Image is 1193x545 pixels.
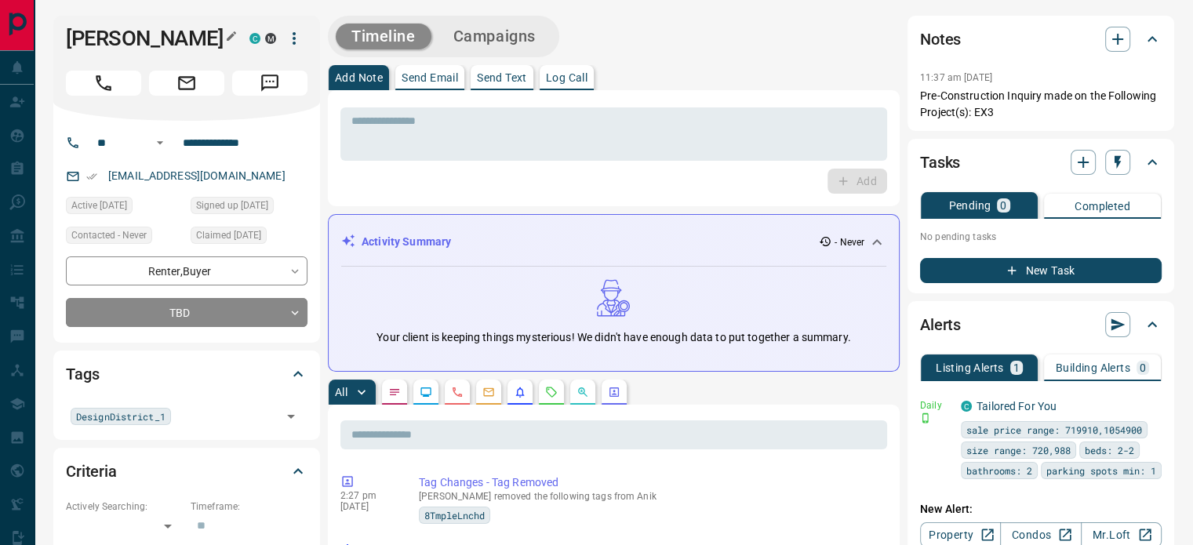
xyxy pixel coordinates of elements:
p: 0 [1140,362,1146,373]
span: DesignDistrict_1 [76,409,165,424]
svg: Lead Browsing Activity [420,386,432,398]
a: Tailored For You [977,400,1057,412]
p: Completed [1075,201,1130,212]
h2: Criteria [66,459,117,484]
p: 11:37 am [DATE] [920,72,992,83]
svg: Push Notification Only [920,412,931,423]
div: Thu Aug 04 2016 [191,227,307,249]
span: Claimed [DATE] [196,227,261,243]
svg: Emails [482,386,495,398]
p: Pre-Construction Inquiry made on the Following Project(s): EX3 [920,88,1162,121]
p: Listing Alerts [936,362,1004,373]
button: Timeline [336,24,431,49]
h2: Tasks [920,150,960,175]
svg: Opportunities [576,386,589,398]
p: 2:27 pm [340,490,395,501]
span: Active [DATE] [71,198,127,213]
h2: Notes [920,27,961,52]
p: Actively Searching: [66,500,183,514]
p: Send Email [402,72,458,83]
span: beds: 2-2 [1085,442,1134,458]
button: Open [280,405,302,427]
div: Notes [920,20,1162,58]
svg: Notes [388,386,401,398]
span: sale price range: 719910,1054900 [966,422,1142,438]
div: mrloft.ca [265,33,276,44]
svg: Agent Actions [608,386,620,398]
div: Criteria [66,452,307,490]
p: Activity Summary [362,234,451,250]
p: 1 [1013,362,1020,373]
div: condos.ca [249,33,260,44]
span: 8TmpleLnchd [424,507,485,523]
p: [PERSON_NAME] removed the following tags from Anik [419,491,881,502]
p: No pending tasks [920,225,1162,249]
div: condos.ca [961,401,972,412]
p: Pending [948,200,991,211]
h2: Alerts [920,312,961,337]
span: Message [232,71,307,96]
div: Alerts [920,306,1162,343]
p: Send Text [477,72,527,83]
svg: Email Verified [86,171,97,182]
p: Log Call [546,72,587,83]
svg: Calls [451,386,464,398]
span: bathrooms: 2 [966,463,1032,478]
p: Timeframe: [191,500,307,514]
p: New Alert: [920,501,1162,518]
h1: [PERSON_NAME] [66,26,226,51]
span: parking spots min: 1 [1046,463,1156,478]
div: Renter , Buyer [66,256,307,285]
p: All [335,387,347,398]
button: New Task [920,258,1162,283]
svg: Requests [545,386,558,398]
p: Tag Changes - Tag Removed [419,474,881,491]
div: Tasks [920,144,1162,181]
p: Building Alerts [1056,362,1130,373]
span: Contacted - Never [71,227,147,243]
p: - Never [835,235,864,249]
a: [EMAIL_ADDRESS][DOMAIN_NAME] [108,169,286,182]
svg: Listing Alerts [514,386,526,398]
p: 0 [1000,200,1006,211]
p: [DATE] [340,501,395,512]
p: Your client is keeping things mysterious! We didn't have enough data to put together a summary. [376,329,850,346]
div: Thu Aug 04 2016 [191,197,307,219]
p: Daily [920,398,951,412]
div: Tags [66,355,307,393]
div: Fri Dec 03 2021 [66,197,183,219]
div: Activity Summary- Never [341,227,886,256]
span: Email [149,71,224,96]
p: Add Note [335,72,383,83]
button: Open [151,133,169,152]
div: TBD [66,298,307,327]
span: size range: 720,988 [966,442,1071,458]
h2: Tags [66,362,99,387]
button: Campaigns [438,24,551,49]
span: Call [66,71,141,96]
span: Signed up [DATE] [196,198,268,213]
